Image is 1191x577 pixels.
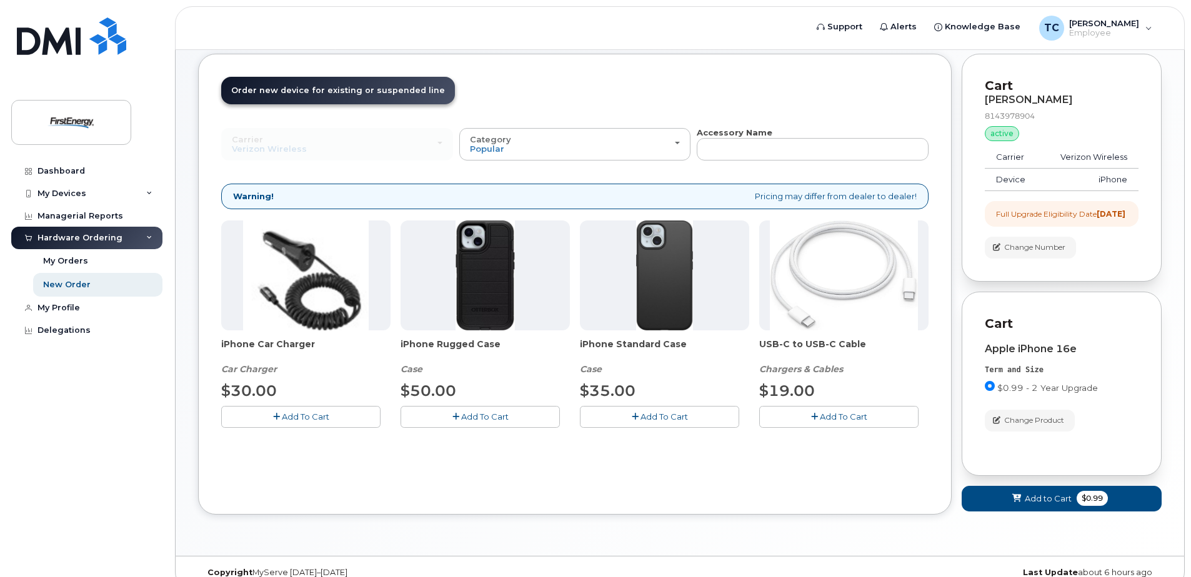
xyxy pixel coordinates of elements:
span: iPhone Standard Case [580,338,749,363]
button: Add To Cart [759,406,919,428]
strong: Warning! [233,190,274,202]
span: Category [470,134,511,144]
div: [PERSON_NAME] [985,94,1139,106]
div: Tim Campbell [1030,16,1161,41]
div: iPhone Rugged Case [401,338,570,375]
span: $0.99 [1077,491,1108,506]
button: Category Popular [459,128,691,160]
strong: Last Update [1023,568,1078,577]
span: Employee [1069,28,1139,38]
span: $19.00 [759,382,815,400]
span: Change Product [1004,415,1064,426]
span: USB-C to USB-C Cable [759,338,929,363]
span: [PERSON_NAME] [1069,18,1139,28]
div: iPhone Car Charger [221,338,391,375]
button: Change Product [985,410,1075,432]
button: Add To Cart [580,406,739,428]
img: Defender.jpg [456,220,515,330]
img: Symmetry.jpg [636,220,693,330]
em: Chargers & Cables [759,363,843,375]
span: Add To Cart [820,412,867,422]
span: Order new device for existing or suspended line [231,86,445,95]
em: Case [580,363,602,375]
a: Alerts [871,14,925,39]
span: $30.00 [221,382,277,400]
span: Add to Cart [1025,493,1072,505]
span: iPhone Car Charger [221,338,391,363]
td: Device [985,169,1041,191]
span: iPhone Rugged Case [401,338,570,363]
button: Add to Cart $0.99 [962,486,1162,511]
a: Knowledge Base [925,14,1029,39]
img: USB-C.jpg [770,220,918,330]
button: Add To Cart [221,406,381,428]
span: $50.00 [401,382,456,400]
td: iPhone [1041,169,1139,191]
span: $35.00 [580,382,635,400]
strong: Copyright [207,568,252,577]
div: 8143978904 [985,111,1139,121]
input: $0.99 - 2 Year Upgrade [985,381,995,391]
div: Term and Size [985,365,1139,375]
span: Alerts [890,21,917,33]
div: active [985,126,1019,141]
span: Knowledge Base [945,21,1020,33]
span: TC [1044,21,1059,36]
p: Cart [985,315,1139,333]
span: Popular [470,144,504,154]
div: Apple iPhone 16e [985,343,1139,355]
div: Pricing may differ from dealer to dealer! [221,184,929,209]
em: Car Charger [221,363,277,375]
div: USB-C to USB-C Cable [759,338,929,375]
strong: [DATE] [1097,209,1125,219]
span: Change Number [1004,242,1065,253]
img: iphonesecg.jpg [243,220,369,330]
span: Add To Cart [282,412,329,422]
td: Verizon Wireless [1041,146,1139,169]
div: iPhone Standard Case [580,338,749,375]
a: Support [808,14,871,39]
button: Add To Cart [401,406,560,428]
span: Add To Cart [461,412,509,422]
p: Cart [985,77,1139,95]
span: $0.99 - 2 Year Upgrade [997,383,1098,393]
span: Add To Cart [640,412,688,422]
div: Full Upgrade Eligibility Date [996,209,1125,219]
strong: Accessory Name [697,127,772,137]
em: Case [401,363,422,375]
iframe: Messenger Launcher [1137,523,1182,568]
td: Carrier [985,146,1041,169]
span: Support [827,21,862,33]
button: Change Number [985,237,1076,259]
